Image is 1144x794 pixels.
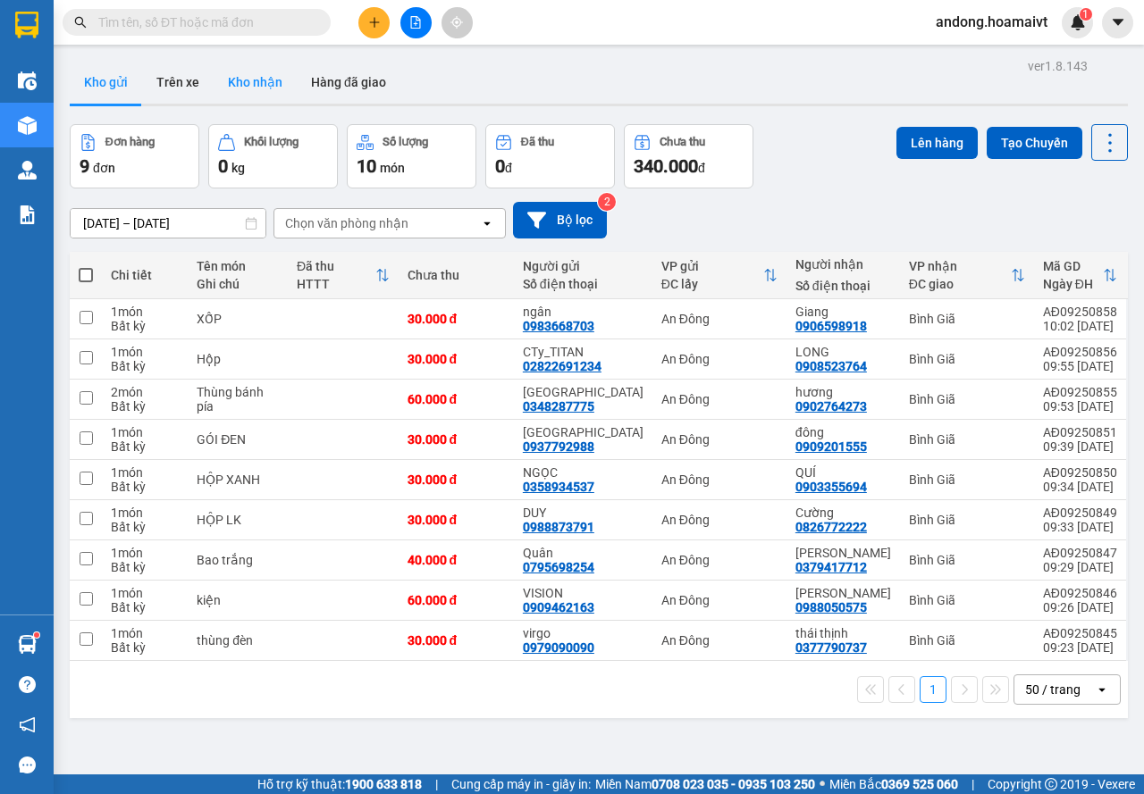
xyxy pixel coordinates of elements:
div: 02822691234 [15,58,153,83]
div: 1 món [111,465,179,480]
div: Bất kỳ [111,399,179,414]
div: Người gửi [523,259,643,273]
div: 09:53 [DATE] [1043,399,1117,414]
button: aim [442,7,473,38]
div: 1 món [111,546,179,560]
div: thùng đèn [197,633,279,648]
div: Bình Giã [909,472,1025,487]
div: 0903355694 [795,480,867,494]
div: 09:23 [DATE] [1043,640,1117,655]
button: Bộ lọc [513,202,607,238]
span: Hỗ trợ kỹ thuật: [257,774,422,794]
div: Bình Giã [909,392,1025,406]
span: message [19,756,36,773]
div: Mã GD [1043,259,1103,273]
div: NGỌC [523,465,643,480]
div: Tên món [197,259,279,273]
div: 0358934537 [523,480,594,494]
div: virgo [523,626,643,640]
th: Toggle SortBy [1034,252,1126,299]
button: file-add [400,7,432,38]
div: ver 1.8.143 [1028,56,1088,76]
img: logo-vxr [15,12,38,38]
button: Đơn hàng9đơn [70,124,199,188]
span: question-circle [19,676,36,693]
div: 09:34 [DATE] [1043,480,1117,494]
span: search [74,16,87,29]
div: 0795698254 [523,560,594,574]
span: file-add [409,16,422,29]
div: CTy_TITAN [15,37,153,58]
span: plus [368,16,381,29]
span: notification [19,716,36,733]
div: VISION [523,586,643,600]
div: 1 món [111,305,179,319]
input: Select a date range. [71,209,265,238]
div: 1 món [111,425,179,439]
div: 30.000 đ [408,352,505,366]
img: warehouse-icon [18,635,37,654]
div: GÓI ĐEN [197,432,279,447]
span: ⚪️ [820,781,825,788]
input: Tìm tên, số ĐT hoặc mã đơn [98,13,309,32]
div: 0937792988 [523,439,594,454]
span: Gửi: [15,17,43,36]
div: Bất kỳ [111,640,179,655]
div: Quân [523,546,643,560]
div: Bất kỳ [111,520,179,534]
div: Khối lượng [244,136,299,148]
div: 09:39 [DATE] [1043,439,1117,454]
div: AĐ09250855 [1043,385,1117,399]
div: 1 món [111,626,179,640]
strong: 0369 525 060 [881,777,958,791]
div: VP gửi [661,259,763,273]
span: đơn [93,161,115,175]
div: 1 món [111,506,179,520]
div: Số lượng [383,136,428,148]
div: 50 / trang [1025,681,1081,698]
div: AĐ09250850 [1043,465,1117,480]
div: 0908523764 [795,359,867,373]
div: Bình Giã [909,553,1025,567]
div: Ghi chú [197,277,279,291]
div: Đã thu [521,136,554,148]
div: Bình Giã [909,513,1025,527]
svg: open [1095,682,1109,697]
div: 09:55 [DATE] [1043,359,1117,373]
div: AĐ09250851 [1043,425,1117,439]
span: andong.hoamaivt [921,11,1062,33]
span: Miền Nam [595,774,815,794]
div: 0377790737 [795,640,867,655]
span: món [380,161,405,175]
div: 30.000 đ [408,312,505,326]
div: Bình Giã [909,633,1025,648]
div: 0826772222 [795,520,867,534]
div: Chọn văn phòng nhận [285,214,408,232]
th: Toggle SortBy [900,252,1034,299]
div: Đơn hàng [105,136,155,148]
button: plus [358,7,390,38]
div: ĐC giao [909,277,1011,291]
button: Hàng đã giao [297,61,400,104]
span: 0 [218,155,228,177]
div: 1 món [111,586,179,600]
div: nhật anh [523,385,643,399]
span: 340.000 [634,155,698,177]
button: Trên xe [142,61,214,104]
div: ĐC lấy [661,277,763,291]
sup: 2 [598,193,616,211]
span: caret-down [1110,14,1126,30]
div: Tên hàng: Hộp ( : 1 ) [15,130,290,152]
strong: 0708 023 035 - 0935 103 250 [652,777,815,791]
div: 0379417712 [795,560,867,574]
div: AĐ09250849 [1043,506,1117,520]
div: Bình Giã [909,312,1025,326]
div: Bất kỳ [111,480,179,494]
div: LONG [165,37,290,58]
div: DUY CUMEO [795,546,891,560]
span: 10 [357,155,376,177]
span: | [972,774,974,794]
span: | [435,774,438,794]
button: Khối lượng0kg [208,124,338,188]
div: Hộp [197,352,279,366]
